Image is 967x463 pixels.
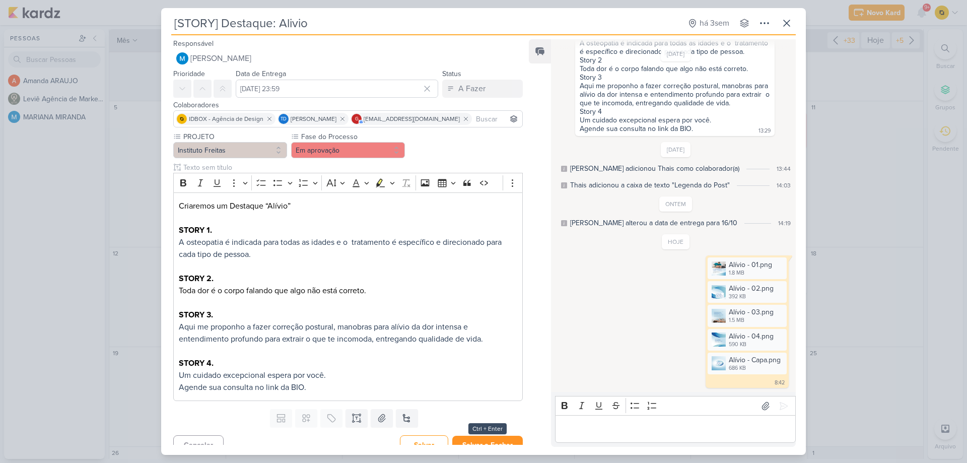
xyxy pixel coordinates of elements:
[712,261,726,276] img: Dqk4GuXBGVgw6uSIghoEKJwplyjU4nAOJ3HNP3Ya.png
[177,114,187,124] img: IDBOX - Agência de Design
[561,220,567,226] div: Este log é visível à todos no kard
[777,181,791,190] div: 14:03
[352,114,362,124] div: giselyrlfreitas@gmail.com
[179,382,306,392] span: Agende sua consulta no link da BIO.
[442,80,523,98] button: A Fazer
[442,70,461,78] label: Status
[580,82,770,107] div: Aqui me proponho a fazer correção postural, manobras para alívio da dor intensa e entendimento pr...
[189,114,263,123] span: IDBOX - Agência de Design
[778,219,791,228] div: 14:19
[555,396,796,416] div: Editor toolbar
[179,358,214,368] strong: STORY 4.
[281,117,287,122] p: Td
[570,163,739,174] div: MARIANA adicionou Thais como colaborador(a)
[729,259,772,270] div: Alívio - 01.png
[300,131,405,142] label: Fase do Processo
[777,164,791,173] div: 13:44
[355,117,359,122] p: g
[555,415,796,443] div: Editor editing area: main
[561,182,567,188] div: Este log é visível à todos no kard
[729,283,774,294] div: Alívio - 02.png
[729,364,781,372] div: 686 KB
[570,180,730,190] div: Thais adicionou a caixa de texto "Legenda do Post"
[400,435,448,455] button: Salvar
[190,52,251,64] span: [PERSON_NAME]
[580,64,770,73] div: Toda dor é o corpo falando que algo não está correto.
[729,307,774,317] div: Alívio - 03.png
[712,285,726,299] img: uOdSAPruwYIXgj58GFDUgdeaGx21QFIeBvsv3cXp.png
[580,124,693,133] div: Agende sua consulta no link da BIO.
[173,100,523,110] div: Colaboradores
[468,423,507,434] div: Ctrl + Enter
[729,293,774,301] div: 392 KB
[580,116,770,124] div: Um cuidado excepcional espera por você.
[291,114,336,123] span: [PERSON_NAME]
[173,39,214,48] label: Responsável
[712,356,726,370] img: jdoOFkJFpObA2stl5fWviO3N7isA6Bc8dKrDbq1W.png
[708,353,787,374] div: Alívio - Capa.png
[580,39,770,56] div: A osteopatia é indicada para todas as idades e o tratamento é específico e direcionado para cada ...
[474,113,520,125] input: Buscar
[181,162,523,173] input: Texto sem título
[171,14,681,32] input: Kard Sem Título
[176,52,188,64] img: MARIANA MIRANDA
[179,322,483,344] span: Aqui me proponho a fazer correção postural, manobras para alívio da dor intensa e entendimento pr...
[708,329,787,351] div: Alívio - 04.png
[364,114,460,123] span: [EMAIL_ADDRESS][DOMAIN_NAME]
[452,436,523,454] button: Salvar e Fechar
[729,355,781,365] div: Alívio - Capa.png
[758,127,771,135] div: 13:29
[708,305,787,326] div: Alívio - 03.png
[712,333,726,347] img: 86GmeNLbtEtSodYlBWqF6mQyBqBWX9HdPBcD8KlT.png
[173,49,523,68] button: [PERSON_NAME]
[712,309,726,323] img: AtfwF5AH0hCRmfWd72xvaM33OKIzFr8FSQrIS46L.png
[700,17,729,29] div: há 3sem
[179,310,213,320] strong: STORY 3.
[279,114,289,124] div: Thais de carvalho
[291,142,405,158] button: Em aprovação
[683,14,733,32] button: há 3sem
[236,70,286,78] label: Data de Entrega
[179,225,212,235] strong: STORY 1.
[729,341,774,349] div: 590 KB
[708,281,787,303] div: Alívio - 02.png
[179,370,326,380] span: Um cuidado excepcional espera por você.
[561,166,567,172] div: Este log é visível à todos no kard
[580,73,770,82] div: Story 3
[173,435,224,455] button: Cancelar
[173,70,205,78] label: Prioridade
[580,56,770,64] div: Story 2
[458,83,486,95] div: A Fazer
[570,218,737,228] div: MARIANA alterou a data de entrega para 16/10
[729,269,772,277] div: 1.8 MB
[179,285,517,297] p: Toda dor é o corpo falando que algo não está correto.
[173,192,523,402] div: Editor editing area: main
[729,331,774,342] div: Alívio - 04.png
[182,131,287,142] label: PROJETO
[179,274,214,284] strong: STORY 2.
[236,80,438,98] input: Select a date
[708,257,787,279] div: Alívio - 01.png
[580,107,770,116] div: Story 4
[173,173,523,192] div: Editor toolbar
[179,237,502,259] span: A osteopatia é indicada para todas as idades e o tratamento é específico e direcionado para cada ...
[173,142,287,158] button: Instituto Freitas
[775,379,785,387] div: 8:42
[179,200,517,212] p: Criaremos um Destaque “Alívio”
[729,316,774,324] div: 1.5 MB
